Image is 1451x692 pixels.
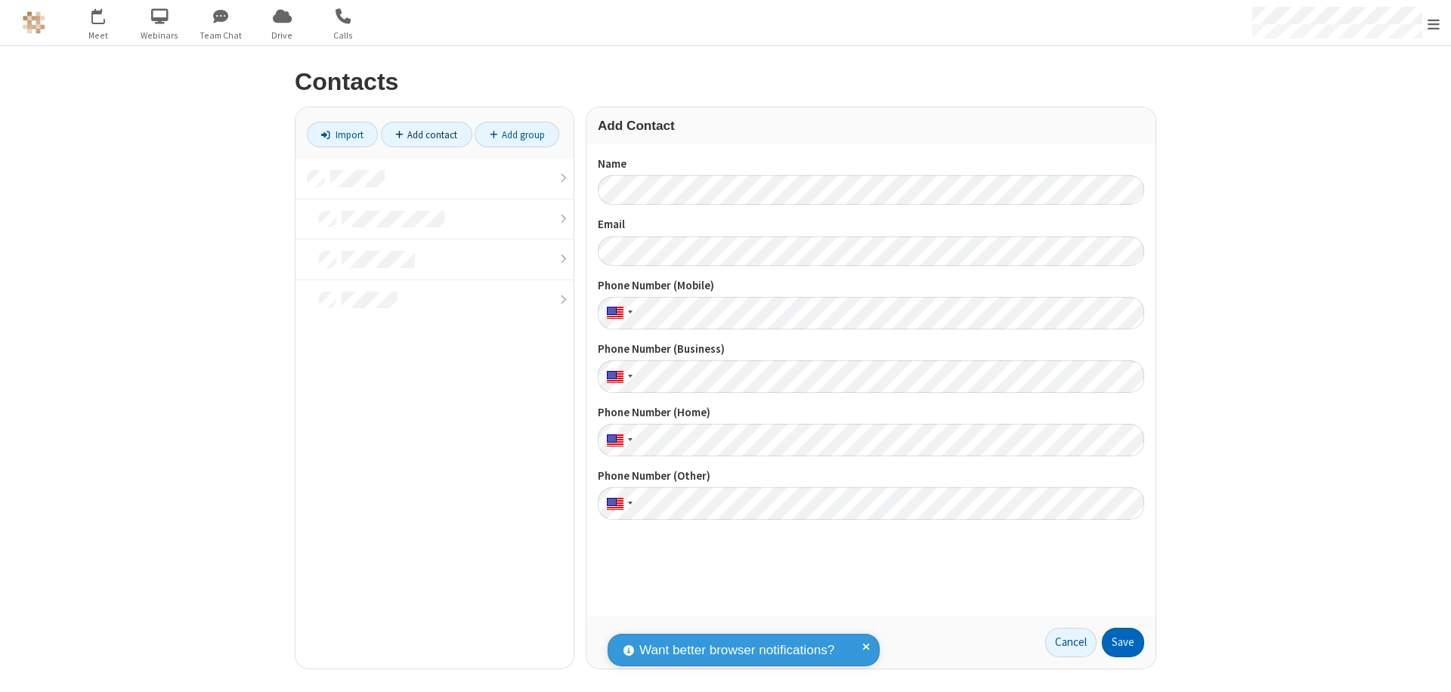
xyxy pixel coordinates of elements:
div: United States: + 1 [598,297,637,329]
h2: Contacts [295,69,1156,95]
label: Phone Number (Home) [598,404,1144,422]
h3: Add Contact [598,119,1144,133]
div: United States: + 1 [598,360,637,393]
img: QA Selenium DO NOT DELETE OR CHANGE [23,11,45,34]
div: United States: + 1 [598,487,637,520]
label: Name [598,156,1144,173]
span: Calls [315,29,372,42]
span: Meet [70,29,127,42]
label: Phone Number (Mobile) [598,277,1144,295]
div: 8 [102,8,112,20]
button: Save [1102,628,1144,658]
span: Drive [254,29,311,42]
a: Cancel [1045,628,1097,658]
label: Phone Number (Other) [598,468,1144,485]
label: Phone Number (Business) [598,341,1144,358]
label: Email [598,216,1144,233]
a: Import [307,122,378,147]
span: Webinars [131,29,188,42]
a: Add group [475,122,559,147]
span: Team Chat [193,29,249,42]
span: Want better browser notifications? [639,641,834,660]
a: Add contact [381,122,472,147]
div: United States: + 1 [598,424,637,456]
